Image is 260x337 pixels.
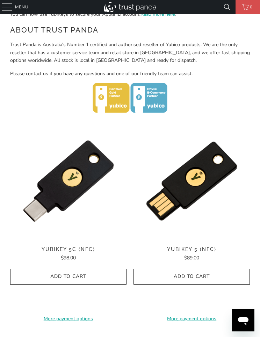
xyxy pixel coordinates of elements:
span: Add to Cart [17,274,119,280]
img: YubiKey 5 (NFC) - Trust Panda [133,123,250,239]
p: Please contact us if you have any questions and one of our friendly team can assist. [10,70,250,78]
a: YubiKey 5C (NFC) - Trust Panda YubiKey 5C (NFC) - Trust Panda [10,123,127,239]
p: Trust Panda is Australia's Number 1 certified and authorised reseller of Yubico products. We are ... [10,41,250,64]
a: YubiKey 5 (NFC) $89.00 [133,246,250,262]
button: Add to Cart [10,269,127,285]
span: $98.00 [61,254,76,261]
img: YubiKey 5C (NFC) - Trust Panda [10,123,127,239]
span: Menu [15,3,29,11]
span: YubiKey 5C (NFC) [10,246,127,252]
h2: About Trust Panda [10,24,250,36]
button: Add to Cart [133,269,250,285]
a: YubiKey 5 (NFC) - Trust Panda YubiKey 5 (NFC) - Trust Panda [133,123,250,239]
a: More payment options [10,315,127,323]
span: Add to Cart [141,274,243,280]
a: YubiKey 5C (NFC) $98.00 [10,246,127,262]
span: $89.00 [184,254,199,261]
img: Trust Panda Australia [104,2,156,12]
p: You can now use YubiKeys to secure your Apple ID account. . [10,10,250,18]
a: Read more here [140,11,175,17]
a: More payment options [133,315,250,323]
span: YubiKey 5 (NFC) [133,246,250,252]
iframe: Button to launch messaging window [232,309,254,331]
